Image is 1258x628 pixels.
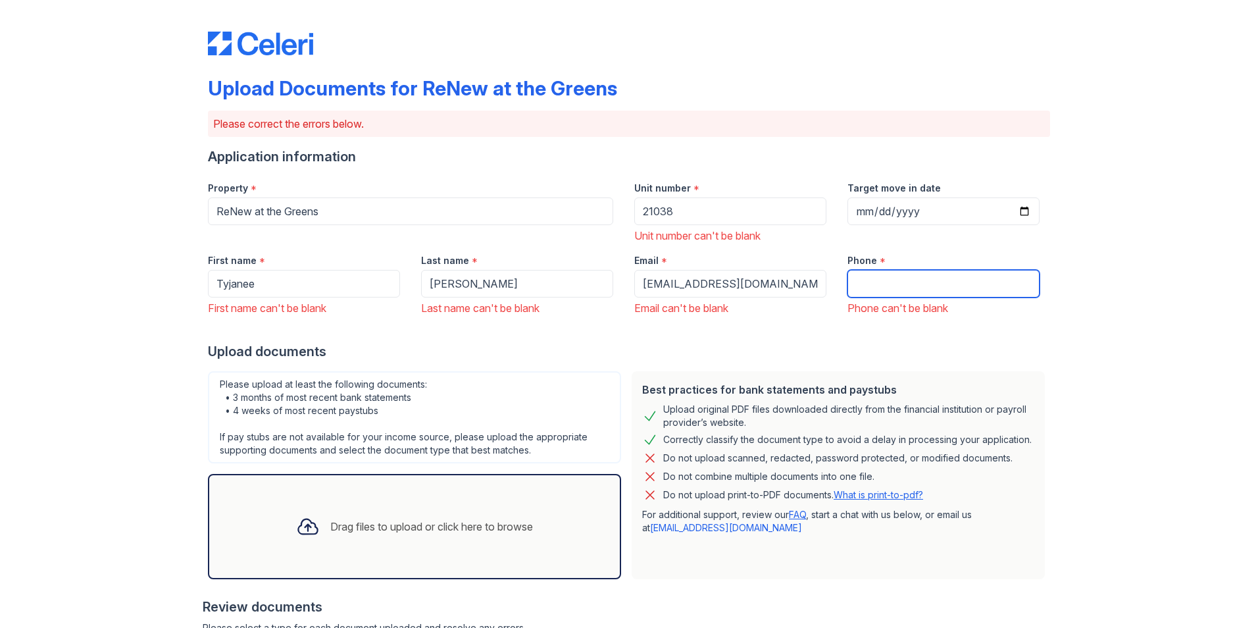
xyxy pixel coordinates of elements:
[208,147,1050,166] div: Application information
[208,182,248,195] label: Property
[847,182,941,195] label: Target move in date
[663,469,874,484] div: Do not combine multiple documents into one file.
[421,254,469,267] label: Last name
[208,32,313,55] img: CE_Logo_Blue-a8612792a0a2168367f1c8372b55b34899dd931a85d93a1a3d3e32e68fde9ad4.png
[642,508,1034,535] p: For additional support, review our , start a chat with us below, or email us at
[834,489,923,500] a: What is print-to-pdf?
[208,342,1050,361] div: Upload documents
[634,300,826,316] div: Email can't be blank
[663,450,1013,466] div: Do not upload scanned, redacted, password protected, or modified documents.
[847,300,1040,316] div: Phone can't be blank
[208,300,400,316] div: First name can't be blank
[208,76,617,100] div: Upload Documents for ReNew at the Greens
[650,522,802,533] a: [EMAIL_ADDRESS][DOMAIN_NAME]
[203,598,1050,616] div: Review documents
[663,488,923,502] p: Do not upload print-to-PDF documents.
[789,509,806,520] a: FAQ
[634,254,659,267] label: Email
[847,254,877,267] label: Phone
[208,254,257,267] label: First name
[663,403,1034,429] div: Upload original PDF files downloaded directly from the financial institution or payroll provider’...
[634,228,826,244] div: Unit number can't be blank
[208,371,621,463] div: Please upload at least the following documents: • 3 months of most recent bank statements • 4 wee...
[642,382,1034,398] div: Best practices for bank statements and paystubs
[330,519,533,535] div: Drag files to upload or click here to browse
[663,432,1032,448] div: Correctly classify the document type to avoid a delay in processing your application.
[634,182,691,195] label: Unit number
[421,300,613,316] div: Last name can't be blank
[213,116,1045,132] p: Please correct the errors below.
